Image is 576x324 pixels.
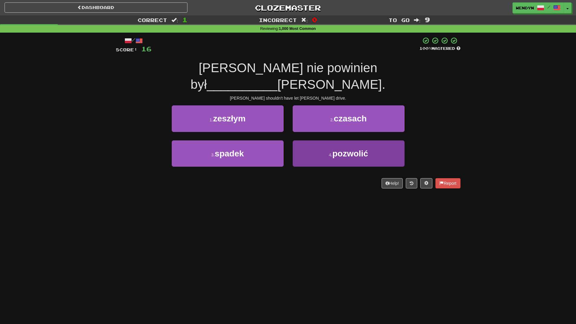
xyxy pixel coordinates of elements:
[334,114,367,123] span: czasach
[419,46,431,51] span: 100 %
[425,16,430,23] span: 9
[547,5,550,9] span: /
[293,105,405,132] button: 2.czasach
[116,37,151,44] div: /
[116,47,138,52] span: Score:
[278,77,386,91] span: [PERSON_NAME].
[301,18,308,23] span: :
[259,17,297,23] span: Incorrect
[213,114,246,123] span: zeszłym
[513,2,564,13] a: WendyN /
[116,95,460,101] div: [PERSON_NAME] shouldn't have let [PERSON_NAME] drive.
[211,152,215,157] small: 3 .
[293,140,405,167] button: 4.pozwolić
[171,18,178,23] span: :
[138,17,167,23] span: Correct
[215,149,244,158] span: spadek
[210,117,213,122] small: 1 .
[5,2,187,13] a: Dashboard
[172,140,284,167] button: 3.spadek
[382,178,403,188] button: Help!
[330,117,334,122] small: 2 .
[332,149,368,158] span: pozwolić
[435,178,460,188] button: Report
[414,18,421,23] span: :
[197,2,379,13] a: Clozemaster
[419,46,460,51] div: Mastered
[172,105,284,132] button: 1.zeszłym
[279,27,316,31] strong: 1,000 Most Common
[182,16,187,23] span: 1
[389,17,410,23] span: To go
[516,5,534,11] span: WendyN
[141,45,151,53] span: 16
[207,77,278,91] span: __________
[312,16,317,23] span: 0
[406,178,417,188] button: Round history (alt+y)
[190,61,377,91] span: [PERSON_NAME] nie powinien był
[329,152,333,157] small: 4 .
